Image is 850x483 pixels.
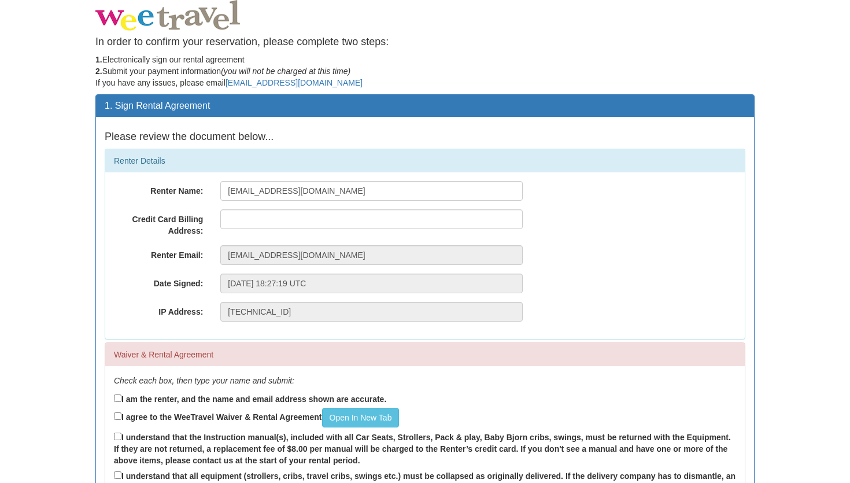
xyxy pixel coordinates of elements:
[226,78,363,87] a: [EMAIL_ADDRESS][DOMAIN_NAME]
[114,408,399,427] label: I agree to the WeeTravel Waiver & Rental Agreement
[95,67,102,76] strong: 2.
[95,55,102,64] strong: 1.
[114,376,294,385] em: Check each box, then type your name and submit:
[322,408,400,427] a: Open In New Tab
[114,430,736,466] label: I understand that the Instruction manual(s), included with all Car Seats, Strollers, Pack & play,...
[221,67,350,76] em: (you will not be charged at this time)
[114,392,386,405] label: I am the renter, and the name and email address shown are accurate.
[105,209,212,237] label: Credit Card Billing Address:
[114,412,121,420] input: I agree to the WeeTravel Waiver & Rental AgreementOpen In New Tab
[114,394,121,402] input: I am the renter, and the name and email address shown are accurate.
[105,343,745,366] div: Waiver & Rental Agreement
[105,181,212,197] label: Renter Name:
[105,101,745,111] h3: 1. Sign Rental Agreement
[105,131,745,143] h4: Please review the document below...
[114,471,121,479] input: I understand that all equipment (strollers, cribs, travel cribs, swings etc.) must be collapsed a...
[95,36,755,48] h4: In order to confirm your reservation, please complete two steps:
[105,274,212,289] label: Date Signed:
[105,302,212,318] label: IP Address:
[95,54,755,89] p: Electronically sign our rental agreement Submit your payment information If you have any issues, ...
[114,433,121,440] input: I understand that the Instruction manual(s), included with all Car Seats, Strollers, Pack & play,...
[105,149,745,172] div: Renter Details
[105,245,212,261] label: Renter Email:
